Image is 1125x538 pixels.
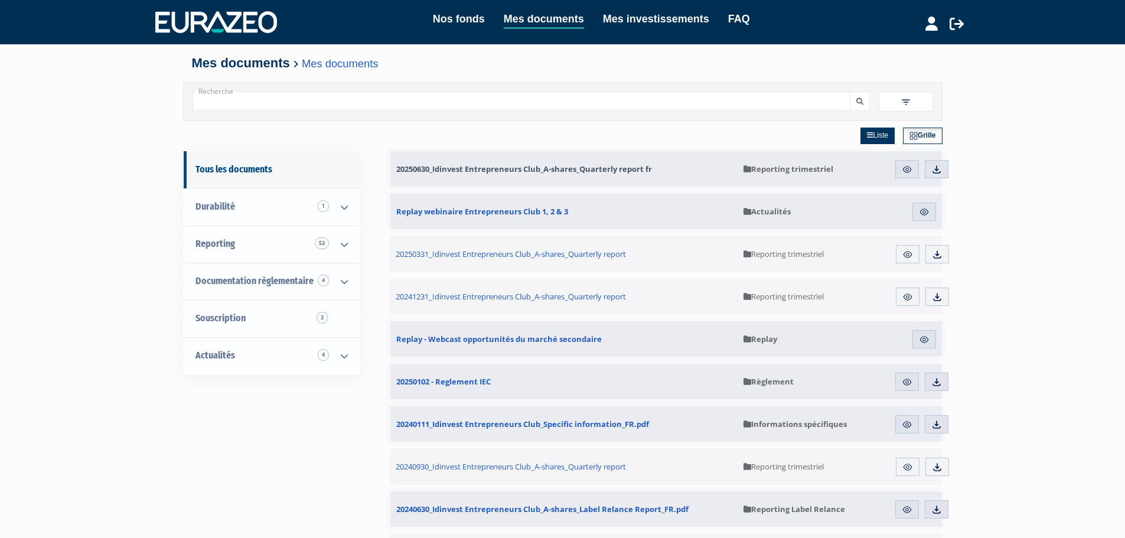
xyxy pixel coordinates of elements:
[318,200,329,212] span: 1
[396,504,689,514] span: 20240630_Idinvest Entrepreneurs Club_A-shares_Label Relance Report_FR.pdf
[902,504,912,515] img: eye.svg
[396,164,652,174] span: 20250630_Idinvest Entrepreneurs Club_A-shares_Quarterly report fr
[396,291,626,302] span: 20241231_Idinvest Entrepreneurs Club_A-shares_Quarterly report
[744,419,847,429] span: Informations spécifiques
[919,334,930,345] img: eye.svg
[396,376,491,387] span: 20250102 - Reglement IEC
[192,56,934,70] h4: Mes documents
[902,292,913,302] img: eye.svg
[744,461,824,472] span: Reporting trimestriel
[433,11,485,27] a: Nos fonds
[902,419,912,430] img: eye.svg
[728,11,750,27] a: FAQ
[902,462,913,472] img: eye.svg
[317,312,328,324] span: 3
[195,238,235,249] span: Reporting
[195,350,235,361] span: Actualités
[184,300,360,337] a: Souscription3
[396,249,626,259] span: 20250331_Idinvest Entrepreneurs Club_A-shares_Quarterly report
[744,334,777,344] span: Replay
[744,376,794,387] span: Règlement
[396,206,568,217] span: Replay webinaire Entrepreneurs Club 1, 2 & 3
[744,291,824,302] span: Reporting trimestriel
[315,237,329,249] span: 53
[302,57,378,70] a: Mes documents
[919,207,930,217] img: eye.svg
[396,461,626,472] span: 20240930_Idinvest Entrepreneurs Club_A-shares_Quarterly report
[390,491,738,527] a: 20240630_Idinvest Entrepreneurs Club_A-shares_Label Relance Report_FR.pdf
[318,275,329,286] span: 4
[390,151,738,187] a: 20250630_Idinvest Entrepreneurs Club_A-shares_Quarterly report fr
[184,188,360,226] a: Durabilité 1
[932,462,943,472] img: download.svg
[932,292,943,302] img: download.svg
[744,249,824,259] span: Reporting trimestriel
[390,406,738,442] a: 20240111_Idinvest Entrepreneurs Club_Specific information_FR.pdf
[744,164,833,174] span: Reporting trimestriel
[396,419,649,429] span: 20240111_Idinvest Entrepreneurs Club_Specific information_FR.pdf
[184,226,360,263] a: Reporting 53
[396,334,602,344] span: Replay - Webcast opportunités du marché secondaire
[184,151,360,188] a: Tous les documents
[193,92,850,111] input: Recherche
[902,249,913,260] img: eye.svg
[318,349,329,361] span: 4
[902,164,912,175] img: eye.svg
[195,275,314,286] span: Documentation règlementaire
[390,448,738,485] a: 20240930_Idinvest Entrepreneurs Club_A-shares_Quarterly report
[932,249,943,260] img: download.svg
[390,278,738,315] a: 20241231_Idinvest Entrepreneurs Club_A-shares_Quarterly report
[744,504,845,514] span: Reporting Label Relance
[155,11,277,32] img: 1732889491-logotype_eurazeo_blanc_rvb.png
[504,11,584,29] a: Mes documents
[931,164,942,175] img: download.svg
[860,128,895,144] a: Liste
[184,263,360,300] a: Documentation règlementaire 4
[931,419,942,430] img: download.svg
[390,194,738,229] a: Replay webinaire Entrepreneurs Club 1, 2 & 3
[903,128,943,144] a: Grille
[390,321,738,357] a: Replay - Webcast opportunités du marché secondaire
[195,312,246,324] span: Souscription
[195,201,235,212] span: Durabilité
[931,504,942,515] img: download.svg
[390,364,738,399] a: 20250102 - Reglement IEC
[744,206,791,217] span: Actualités
[902,377,912,387] img: eye.svg
[184,337,360,374] a: Actualités 4
[931,377,942,387] img: download.svg
[901,97,911,107] img: filter.svg
[390,236,738,272] a: 20250331_Idinvest Entrepreneurs Club_A-shares_Quarterly report
[909,132,918,140] img: grid.svg
[603,11,709,27] a: Mes investissements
